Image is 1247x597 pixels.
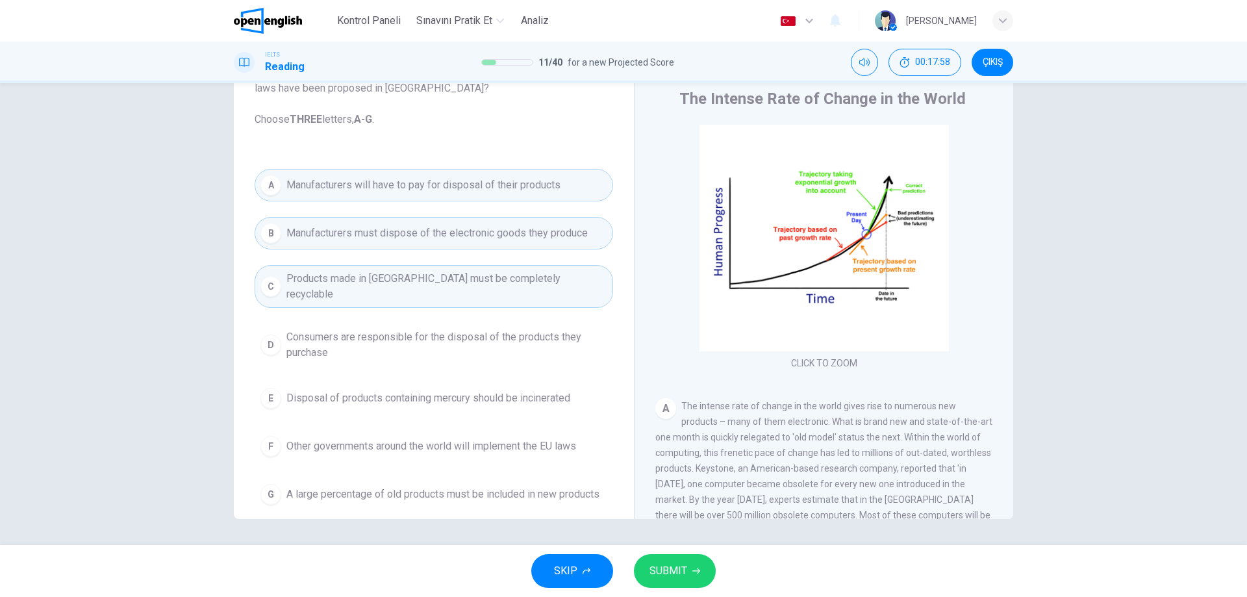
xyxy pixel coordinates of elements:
span: Manufacturers will have to pay for disposal of their products [286,177,561,193]
button: Analiz [514,9,556,32]
button: GA large percentage of old products must be included in new products [255,478,613,511]
h1: Reading [265,59,305,75]
button: AManufacturers will have to pay for disposal of their products [255,169,613,201]
span: Manufacturers must dispose of the electronic goods they produce [286,225,588,241]
div: Mute [851,49,878,76]
button: BManufacturers must dispose of the electronic goods they produce [255,217,613,249]
span: Consumers are responsible for the disposal of the products they purchase [286,329,607,361]
span: SKIP [554,562,577,580]
div: A [260,175,281,196]
span: IELTS [265,50,280,59]
div: G [260,484,281,505]
div: [PERSON_NAME] [906,13,977,29]
span: Products made in [GEOGRAPHIC_DATA] must be completely recyclable [286,271,607,302]
span: 00:17:58 [915,57,950,68]
b: THREE [290,113,322,125]
button: FOther governments around the world will implement the EU laws [255,430,613,463]
button: SUBMIT [634,554,716,588]
img: OpenEnglish logo [234,8,302,34]
span: SUBMIT [649,562,687,580]
div: Hide [888,49,961,76]
a: OpenEnglish logo [234,8,332,34]
span: The intense rate of change in the world gives rise to numerous new products – many of them electr... [655,401,992,583]
button: SKIP [531,554,613,588]
button: EDisposal of products containing mercury should be incinerated [255,382,613,414]
img: Profile picture [875,10,896,31]
span: Kontrol Paneli [337,13,401,29]
b: A-G [354,113,372,125]
span: Sınavını Pratik Et [416,13,492,29]
button: 00:17:58 [888,49,961,76]
button: DConsumers are responsible for the disposal of the products they purchase [255,324,613,366]
span: A large percentage of old products must be included in new products [286,487,599,502]
span: Disposal of products containing mercury should be incinerated [286,390,570,406]
span: 11 / 40 [538,55,562,70]
img: tr [780,16,796,26]
span: Analiz [521,13,549,29]
button: Kontrol Paneli [332,9,406,32]
span: Other governments around the world will implement the EU laws [286,438,576,454]
span: ÇIKIŞ [983,57,1003,68]
button: ÇIKIŞ [972,49,1013,76]
button: CProducts made in [GEOGRAPHIC_DATA] must be completely recyclable [255,265,613,308]
div: B [260,223,281,244]
div: D [260,335,281,355]
div: C [260,276,281,297]
div: F [260,436,281,457]
span: According to the information in the text, which of the following pollution laws have been propose... [255,65,613,143]
button: Sınavını Pratik Et [411,9,509,32]
h4: The Intense Rate of Change in the World [679,88,966,109]
span: for a new Projected Score [568,55,674,70]
div: A [655,398,676,419]
div: E [260,388,281,409]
